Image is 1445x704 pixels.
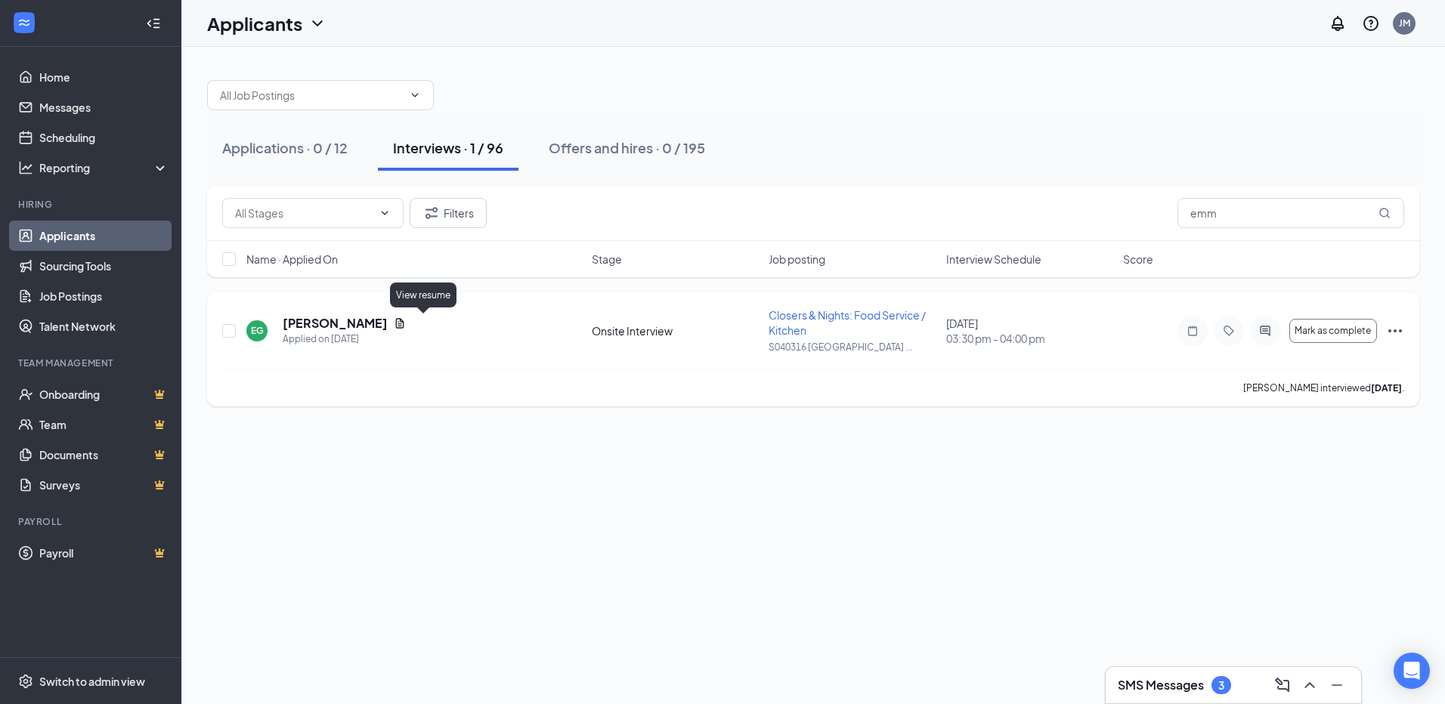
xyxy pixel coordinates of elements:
svg: Filter [422,204,441,222]
svg: Ellipses [1386,322,1404,340]
a: Home [39,62,169,92]
svg: ChevronDown [379,207,391,219]
input: All Job Postings [220,87,403,103]
span: 03:30 pm - 04:00 pm [946,331,1114,346]
div: Hiring [18,198,166,211]
svg: Minimize [1328,676,1346,694]
a: Sourcing Tools [39,251,169,281]
div: 3 [1218,679,1224,692]
div: View resume [390,283,456,307]
a: Messages [39,92,169,122]
div: EG [251,324,264,337]
div: Interviews · 1 / 96 [393,138,503,157]
svg: Notifications [1329,14,1347,32]
svg: ChevronDown [308,14,326,32]
svg: WorkstreamLogo [17,15,32,30]
svg: Settings [18,674,33,689]
svg: ActiveChat [1256,325,1274,337]
svg: ComposeMessage [1273,676,1292,694]
a: OnboardingCrown [39,379,169,409]
div: Open Intercom Messenger [1394,653,1430,689]
span: Name · Applied On [246,252,338,267]
button: Minimize [1325,673,1349,697]
svg: Tag [1220,325,1238,337]
div: Reporting [39,160,169,175]
input: All Stages [235,205,373,221]
svg: Document [394,317,406,329]
h3: SMS Messages [1118,677,1204,693]
div: [DATE] [946,316,1114,346]
div: Applied on [DATE] [283,332,406,347]
svg: Note [1184,325,1202,337]
h5: [PERSON_NAME] [283,315,388,332]
p: S040316 [GEOGRAPHIC_DATA] ... [769,341,936,354]
svg: MagnifyingGlass [1378,207,1391,219]
div: Switch to admin view [39,674,145,689]
a: SurveysCrown [39,470,169,500]
a: Talent Network [39,311,169,341]
input: Search in interviews [1177,198,1404,228]
span: Stage [592,252,622,267]
b: [DATE] [1371,382,1402,394]
svg: Collapse [146,16,161,31]
div: Onsite Interview [592,323,760,338]
div: Applications · 0 / 12 [222,138,348,157]
a: Job Postings [39,281,169,311]
h1: Applicants [207,11,302,36]
svg: ChevronDown [409,89,421,101]
div: Offers and hires · 0 / 195 [549,138,705,157]
a: PayrollCrown [39,538,169,568]
button: Mark as complete [1289,319,1377,343]
button: ComposeMessage [1270,673,1295,697]
span: Closers & Nights: Food Service / Kitchen [769,308,926,337]
span: Score [1123,252,1153,267]
button: ChevronUp [1298,673,1322,697]
svg: ChevronUp [1301,676,1319,694]
a: DocumentsCrown [39,440,169,470]
svg: Analysis [18,160,33,175]
a: TeamCrown [39,409,169,440]
p: [PERSON_NAME] interviewed . [1243,381,1404,394]
span: Mark as complete [1295,326,1371,336]
span: Job posting [769,252,825,267]
span: Interview Schedule [946,252,1041,267]
a: Applicants [39,221,169,251]
div: Payroll [18,515,166,528]
a: Scheduling [39,122,169,153]
div: JM [1399,17,1410,29]
div: Team Management [18,357,166,369]
button: Filter Filters [410,198,487,228]
svg: QuestionInfo [1362,14,1380,32]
